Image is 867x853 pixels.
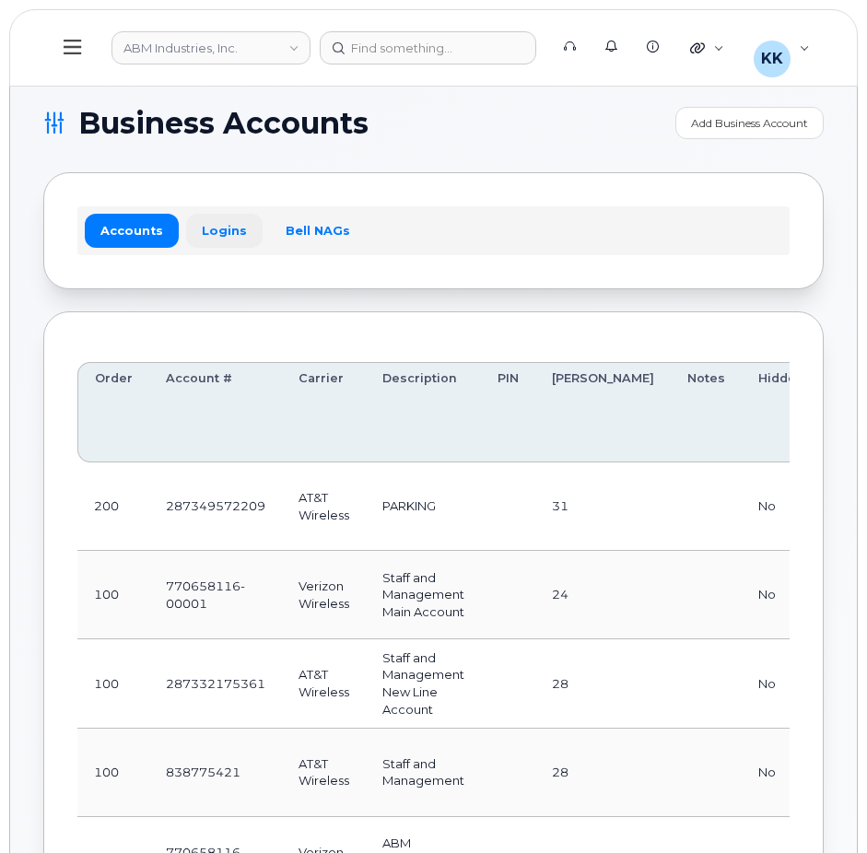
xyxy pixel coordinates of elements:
[149,639,282,728] td: 287332175361
[77,729,149,817] td: 100
[742,729,827,817] td: No
[366,462,481,551] td: PARKING
[535,551,671,639] td: 24
[481,362,535,462] th: PIN
[535,639,671,728] td: 28
[149,729,282,817] td: 838775421
[282,729,366,817] td: AT&T Wireless
[535,729,671,817] td: 28
[77,462,149,551] td: 200
[366,551,481,639] td: Staff and Management Main Account
[149,462,282,551] td: 287349572209
[671,362,742,462] th: Notes
[77,362,149,462] th: Order
[366,639,481,728] td: Staff and Management New Line Account
[742,551,827,639] td: No
[282,639,366,728] td: AT&T Wireless
[742,462,827,551] td: No
[77,551,149,639] td: 100
[535,362,671,462] th: [PERSON_NAME]
[535,462,671,551] td: 31
[85,214,179,247] a: Accounts
[282,462,366,551] td: AT&T Wireless
[270,214,366,247] a: Bell NAGs
[186,214,263,247] a: Logins
[282,551,366,639] td: Verizon Wireless
[77,639,149,728] td: 100
[282,362,366,462] th: Carrier
[149,362,282,462] th: Account #
[742,639,827,728] td: No
[366,362,481,462] th: Description
[675,107,824,139] a: Add Business Account
[366,729,481,817] td: Staff and Management
[78,110,369,137] span: Business Accounts
[149,551,282,639] td: 770658116-00001
[742,362,827,462] th: Hidden?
